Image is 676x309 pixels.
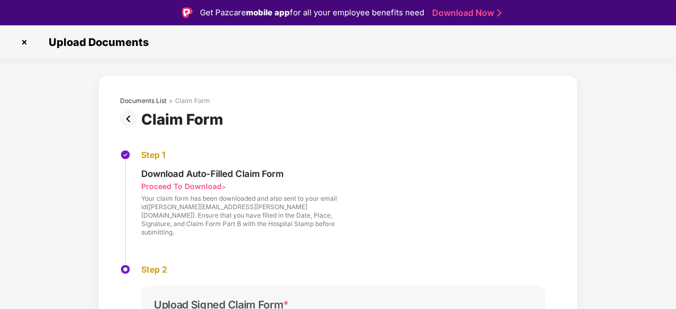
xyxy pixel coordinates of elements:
[169,97,173,105] div: >
[16,34,33,51] img: svg+xml;base64,PHN2ZyBpZD0iQ3Jvc3MtMzJ4MzIiIHhtbG5zPSJodHRwOi8vd3d3LnczLm9yZy8yMDAwL3N2ZyIgd2lkdG...
[120,264,131,275] img: svg+xml;base64,PHN2ZyBpZD0iU3RlcC1BY3RpdmUtMzJ4MzIiIHhtbG5zPSJodHRwOi8vd3d3LnczLm9yZy8yMDAwL3N2Zy...
[432,7,498,18] a: Download Now
[175,97,210,105] div: Claim Form
[246,7,290,17] strong: mobile app
[141,149,337,161] div: Step 1
[141,264,545,275] div: Step 2
[141,194,337,237] div: Your claim form has been downloaded and also sent to your email id([PERSON_NAME][EMAIL_ADDRESS][P...
[120,97,167,105] div: Documents List
[497,7,501,18] img: Stroke
[141,168,337,180] div: Download Auto-Filled Claim Form
[182,7,193,18] img: Logo
[120,149,131,160] img: svg+xml;base64,PHN2ZyBpZD0iU3RlcC1Eb25lLTMyeDMyIiB4bWxucz0iaHR0cDovL3d3dy53My5vcmcvMjAwMC9zdmciIH...
[200,6,424,19] div: Get Pazcare for all your employee benefits need
[141,110,227,128] div: Claim Form
[120,110,141,127] img: svg+xml;base64,PHN2ZyBpZD0iUHJldi0zMngzMiIgeG1sbnM9Imh0dHA6Ly93d3cudzMub3JnLzIwMDAvc3ZnIiB3aWR0aD...
[141,181,222,191] div: Proceed To Download
[38,36,154,49] span: Upload Documents
[222,183,226,191] span: >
